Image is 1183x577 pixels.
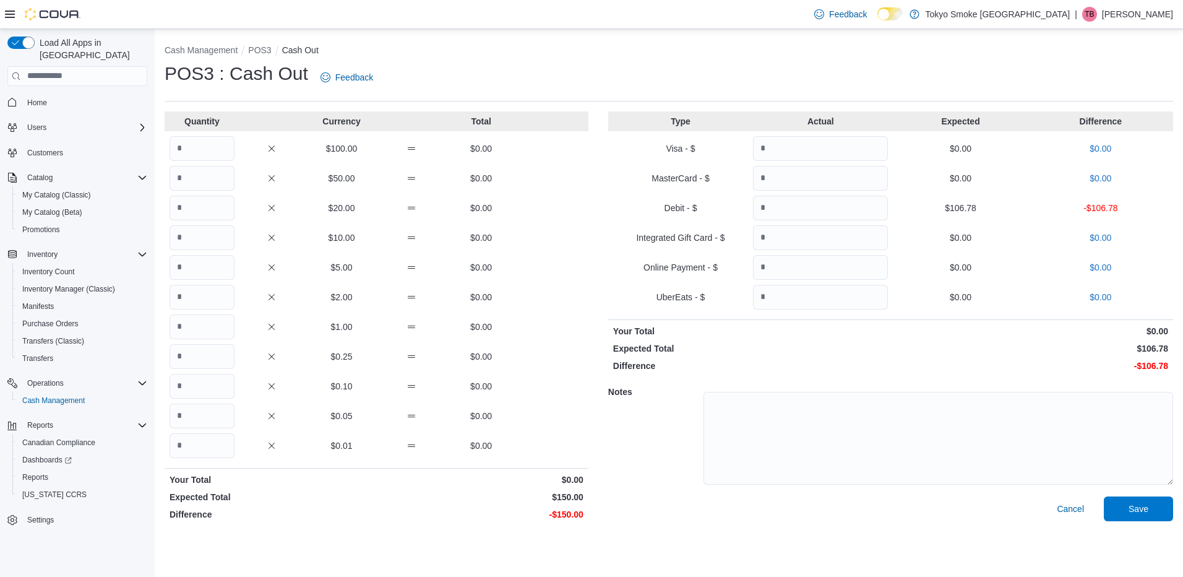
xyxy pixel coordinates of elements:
a: [US_STATE] CCRS [17,487,92,502]
p: $0.05 [309,410,374,422]
span: Inventory Manager (Classic) [17,282,147,297]
p: $0.00 [893,172,1028,184]
span: Settings [22,512,147,527]
a: Feedback [809,2,872,27]
p: Expected [893,115,1028,128]
button: Inventory [2,246,152,263]
button: My Catalog (Classic) [12,186,152,204]
button: Save [1104,497,1173,521]
input: Quantity [170,225,234,250]
a: Transfers [17,351,58,366]
p: Actual [753,115,888,128]
p: $0.10 [309,380,374,393]
p: Difference [613,360,888,372]
button: Reports [2,417,152,434]
span: [US_STATE] CCRS [22,490,87,500]
p: $0.00 [379,474,583,486]
button: Canadian Compliance [12,434,152,451]
p: $0.00 [449,350,514,363]
a: My Catalog (Beta) [17,205,87,220]
p: Visa - $ [613,142,748,155]
button: Inventory Manager (Classic) [12,280,152,298]
span: My Catalog (Classic) [22,190,91,200]
p: Expected Total [613,342,888,355]
button: Inventory Count [12,263,152,280]
span: Operations [22,376,147,391]
a: Dashboards [17,453,77,467]
span: Promotions [17,222,147,237]
span: My Catalog (Classic) [17,188,147,202]
span: Washington CCRS [17,487,147,502]
span: Feedback [829,8,867,20]
span: Home [22,95,147,110]
span: Home [27,98,47,108]
p: $100.00 [309,142,374,155]
p: $0.00 [449,261,514,274]
p: Online Payment - $ [613,261,748,274]
p: Tokyo Smoke [GEOGRAPHIC_DATA] [926,7,1070,22]
p: Currency [309,115,374,128]
p: $0.00 [449,410,514,422]
span: Manifests [17,299,147,314]
span: Dashboards [22,455,72,465]
span: Feedback [335,71,373,84]
p: Your Total [613,325,888,337]
p: $0.00 [449,172,514,184]
button: Home [2,93,152,111]
button: [US_STATE] CCRS [12,486,152,503]
span: Operations [27,378,64,388]
p: Type [613,115,748,128]
p: $5.00 [309,261,374,274]
button: My Catalog (Beta) [12,204,152,221]
p: $0.00 [1033,172,1168,184]
p: Quantity [170,115,234,128]
span: Dashboards [17,453,147,467]
span: Reports [17,470,147,485]
p: $0.00 [449,440,514,452]
span: Catalog [27,173,53,183]
p: $0.00 [449,291,514,303]
a: Reports [17,470,53,485]
button: Reports [22,418,58,433]
a: Inventory Manager (Classic) [17,282,120,297]
button: Catalog [2,169,152,186]
button: Cash Out [282,45,319,55]
p: $0.00 [893,142,1028,155]
span: Inventory [22,247,147,262]
span: My Catalog (Beta) [17,205,147,220]
p: Debit - $ [613,202,748,214]
input: Quantity [753,285,888,310]
a: Purchase Orders [17,316,84,331]
a: Inventory Count [17,264,80,279]
p: | [1075,7,1077,22]
nav: An example of EuiBreadcrumbs [165,44,1173,59]
span: Transfers (Classic) [22,336,84,346]
p: $0.00 [449,142,514,155]
button: Cancel [1052,497,1089,521]
button: Operations [22,376,69,391]
button: Purchase Orders [12,315,152,332]
button: Reports [12,469,152,486]
button: Operations [2,375,152,392]
p: $0.00 [893,232,1028,244]
span: Transfers (Classic) [17,334,147,349]
p: $0.00 [1033,291,1168,303]
span: Canadian Compliance [22,438,95,448]
a: Feedback [316,65,378,90]
p: $0.00 [449,232,514,244]
input: Quantity [170,404,234,428]
p: $0.00 [1033,232,1168,244]
span: Customers [27,148,63,158]
span: Reports [27,420,53,430]
p: $0.00 [449,380,514,393]
p: $0.00 [449,202,514,214]
span: Dark Mode [877,20,878,21]
p: $0.00 [893,261,1028,274]
a: Transfers (Classic) [17,334,89,349]
input: Quantity [753,255,888,280]
p: $106.78 [893,342,1168,355]
a: Cash Management [17,393,90,408]
span: Manifests [22,302,54,311]
button: Catalog [22,170,58,185]
p: $0.01 [309,440,374,452]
